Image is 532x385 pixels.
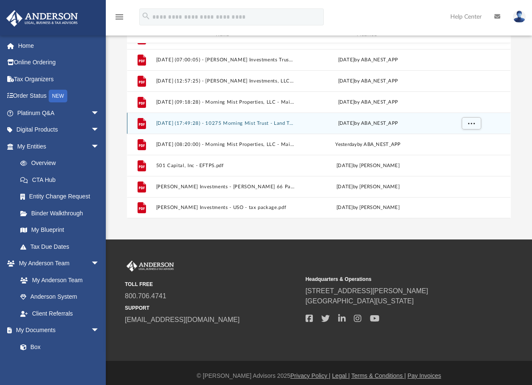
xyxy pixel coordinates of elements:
[12,171,112,188] a: CTA Hub
[12,155,112,172] a: Overview
[156,99,295,105] button: [DATE] (09:18:28) - Morning Mist Properties, LLC - Mail from [PERSON_NAME] Fargo.pdf
[127,43,510,218] div: grid
[513,11,526,23] img: User Pic
[106,371,532,380] div: © [PERSON_NAME] Advisors 2025
[91,121,108,139] span: arrow_drop_down
[336,142,357,147] span: yesterday
[408,372,441,379] a: Pay Invoices
[91,138,108,155] span: arrow_drop_down
[299,141,438,148] div: by ABA_NEST_APP
[12,238,112,255] a: Tax Due Dates
[299,77,438,85] div: [DATE] by ABA_NEST_APP
[12,222,108,239] a: My Blueprint
[299,162,438,170] div: [DATE] by [PERSON_NAME]
[299,204,438,212] div: [DATE] by [PERSON_NAME]
[91,104,108,122] span: arrow_drop_down
[125,261,176,272] img: Anderson Advisors Platinum Portal
[156,121,295,126] button: [DATE] (17:49:28) - 10275 Morning Mist Trust - Land Trust Documents from Sarasota County Taxing A...
[125,304,300,312] small: SUPPORT
[6,322,108,339] a: My Documentsarrow_drop_down
[299,120,438,127] div: [DATE] by ABA_NEST_APP
[156,205,295,210] button: [PERSON_NAME] Investments - USO - tax package.pdf
[299,99,438,106] div: [DATE] by ABA_NEST_APP
[290,372,331,379] a: Privacy Policy |
[299,56,438,64] div: [DATE] by ABA_NEST_APP
[156,78,295,84] button: [DATE] (12:57:25) - [PERSON_NAME] Investments, LLC - Mail from [PERSON_NAME].pdf
[299,183,438,191] div: [DATE] by [PERSON_NAME]
[91,322,108,339] span: arrow_drop_down
[12,305,108,322] a: Client Referrals
[114,12,124,22] i: menu
[6,37,112,54] a: Home
[462,117,481,130] button: More options
[6,138,112,155] a: My Entitiesarrow_drop_down
[6,104,112,121] a: Platinum Q&Aarrow_drop_down
[332,372,350,379] a: Legal |
[306,275,480,283] small: Headquarters & Operations
[306,287,428,294] a: [STREET_ADDRESS][PERSON_NAME]
[12,355,108,372] a: Meeting Minutes
[12,338,104,355] a: Box
[91,255,108,272] span: arrow_drop_down
[12,205,112,222] a: Binder Walkthrough
[49,90,67,102] div: NEW
[141,11,151,21] i: search
[6,54,112,71] a: Online Ordering
[12,272,104,289] a: My Anderson Team
[4,10,80,27] img: Anderson Advisors Platinum Portal
[351,372,406,379] a: Terms & Conditions |
[156,184,295,190] button: [PERSON_NAME] Investments - [PERSON_NAME] 66 Partners - tax package.pdf
[125,316,240,323] a: [EMAIL_ADDRESS][DOMAIN_NAME]
[156,142,295,147] button: [DATE] (08:20:00) - Morning Mist Properties, LLC - Mail.pdf
[306,297,414,305] a: [GEOGRAPHIC_DATA][US_STATE]
[125,280,300,288] small: TOLL FREE
[12,188,112,205] a: Entity Change Request
[6,255,108,272] a: My Anderson Teamarrow_drop_down
[156,163,295,168] button: 501 Capital, Inc - EFTPS.pdf
[6,88,112,105] a: Order StatusNEW
[156,57,295,63] button: [DATE] (07:00:05) - [PERSON_NAME] Investments Trust - Mail from ProShares Ultra VIX Short-Term Fu...
[6,71,112,88] a: Tax Organizers
[6,121,112,138] a: Digital Productsarrow_drop_down
[114,16,124,22] a: menu
[125,292,166,300] a: 800.706.4741
[12,289,108,305] a: Anderson System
